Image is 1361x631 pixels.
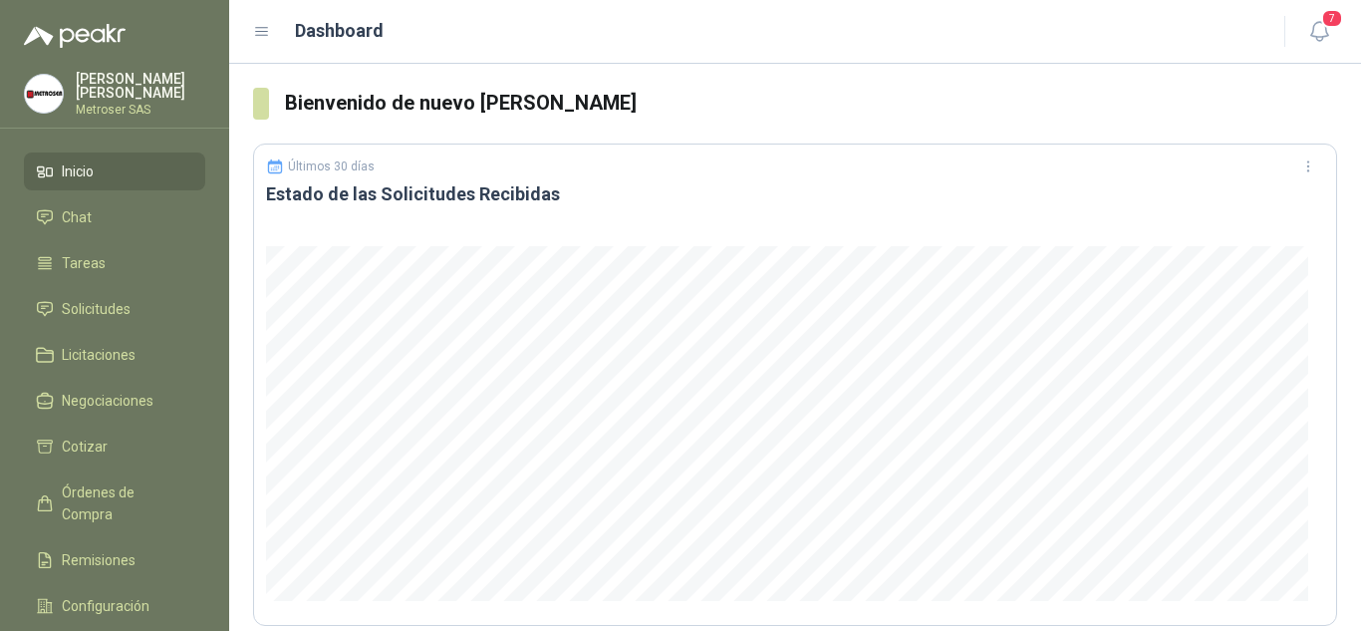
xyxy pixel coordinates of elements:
[288,159,375,173] p: Últimos 30 días
[285,88,1337,119] h3: Bienvenido de nuevo [PERSON_NAME]
[1301,14,1337,50] button: 7
[24,541,205,579] a: Remisiones
[62,549,136,571] span: Remisiones
[24,382,205,420] a: Negociaciones
[295,17,384,45] h1: Dashboard
[62,298,131,320] span: Solicitudes
[24,473,205,533] a: Órdenes de Compra
[24,336,205,374] a: Licitaciones
[24,153,205,190] a: Inicio
[24,290,205,328] a: Solicitudes
[62,436,108,458] span: Cotizar
[62,160,94,182] span: Inicio
[24,428,205,466] a: Cotizar
[62,481,186,525] span: Órdenes de Compra
[62,390,153,412] span: Negociaciones
[24,198,205,236] a: Chat
[76,104,205,116] p: Metroser SAS
[76,72,205,100] p: [PERSON_NAME] [PERSON_NAME]
[62,595,149,617] span: Configuración
[24,587,205,625] a: Configuración
[24,24,126,48] img: Logo peakr
[62,206,92,228] span: Chat
[24,244,205,282] a: Tareas
[62,252,106,274] span: Tareas
[62,344,136,366] span: Licitaciones
[25,75,63,113] img: Company Logo
[1321,9,1343,28] span: 7
[266,182,1324,206] h3: Estado de las Solicitudes Recibidas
